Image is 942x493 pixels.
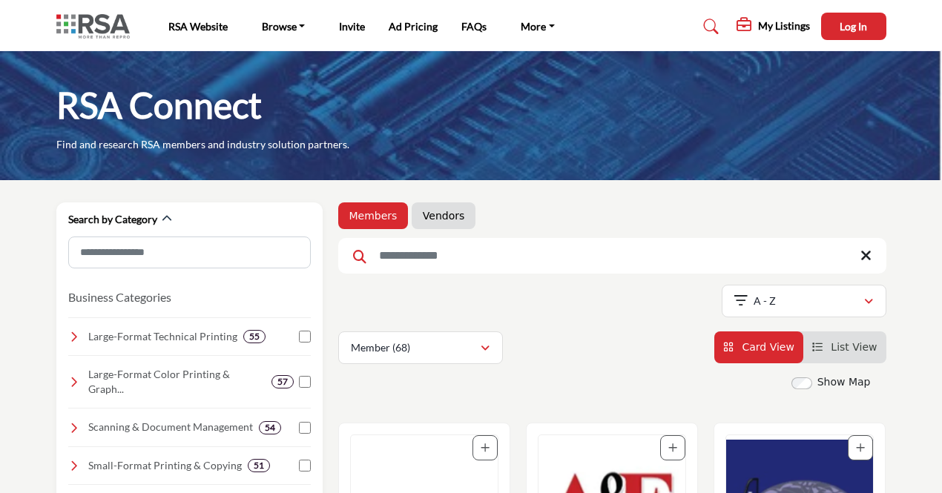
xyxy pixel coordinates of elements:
[689,15,728,39] a: Search
[277,377,288,387] b: 57
[714,331,803,363] li: Card View
[243,330,266,343] div: 55 Results For Large-Format Technical Printing
[722,285,886,317] button: A - Z
[339,20,365,33] a: Invite
[349,208,398,223] a: Members
[481,442,490,454] a: Add To List
[168,20,228,33] a: RSA Website
[299,422,311,434] input: Select Scanning & Document Management checkbox
[265,423,275,433] b: 54
[299,460,311,472] input: Select Small-Format Printing & Copying checkbox
[803,331,886,363] li: List View
[668,442,677,454] a: Add To List
[423,208,464,223] a: Vendors
[68,236,311,268] input: Search Category
[271,375,294,388] div: 57 Results For Large-Format Color Printing & Graphics
[251,16,316,37] a: Browse
[821,13,886,40] button: Log In
[259,421,281,434] div: 54 Results For Scanning & Document Management
[737,18,810,36] div: My Listings
[754,294,776,308] p: A - Z
[248,459,270,472] div: 51 Results For Small-Format Printing & Copying
[299,331,311,343] input: Select Large-Format Technical Printing checkbox
[68,212,157,227] h2: Search by Category
[68,288,171,306] button: Business Categories
[88,367,266,396] h4: Large-Format Color Printing & Graphics: Banners, posters, vehicle wraps, and presentation graphics.
[742,341,794,353] span: Card View
[723,341,794,353] a: View Card
[338,331,503,364] button: Member (68)
[299,376,311,388] input: Select Large-Format Color Printing & Graphics checkbox
[338,238,886,274] input: Search Keyword
[812,341,877,353] a: View List
[88,458,242,473] h4: Small-Format Printing & Copying: Professional printing for black and white and color document pri...
[351,340,410,355] p: Member (68)
[254,460,264,471] b: 51
[56,82,262,128] h1: RSA Connect
[817,374,871,390] label: Show Map
[88,420,253,434] h4: Scanning & Document Management: Digital conversion, archiving, indexing, secure storage, and stre...
[510,16,565,37] a: More
[56,14,137,39] img: Site Logo
[249,331,260,342] b: 55
[840,20,867,33] span: Log In
[856,442,865,454] a: Add To List
[758,19,810,33] h5: My Listings
[56,137,349,152] p: Find and research RSA members and industry solution partners.
[831,341,877,353] span: List View
[461,20,487,33] a: FAQs
[389,20,438,33] a: Ad Pricing
[88,329,237,344] h4: Large-Format Technical Printing: High-quality printing for blueprints, construction and architect...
